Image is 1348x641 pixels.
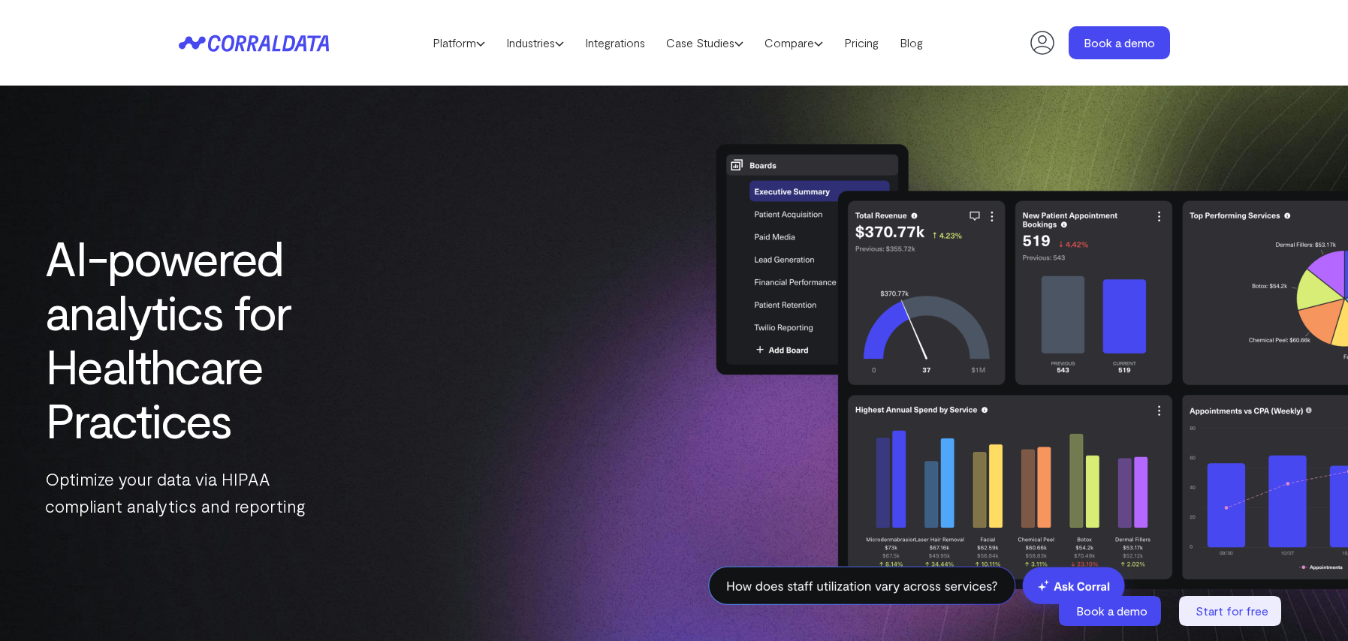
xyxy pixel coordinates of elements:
[889,32,933,54] a: Blog
[754,32,834,54] a: Compare
[574,32,656,54] a: Integrations
[834,32,889,54] a: Pricing
[45,230,434,447] h1: AI-powered analytics for Healthcare Practices
[1059,596,1164,626] a: Book a demo
[1076,603,1147,618] span: Book a demo
[1179,596,1284,626] a: Start for free
[1069,26,1170,59] a: Book a demo
[1196,603,1268,618] span: Start for free
[496,32,574,54] a: Industries
[45,465,434,519] p: Optimize your data via HIPAA compliant analytics and reporting
[656,32,754,54] a: Case Studies
[422,32,496,54] a: Platform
